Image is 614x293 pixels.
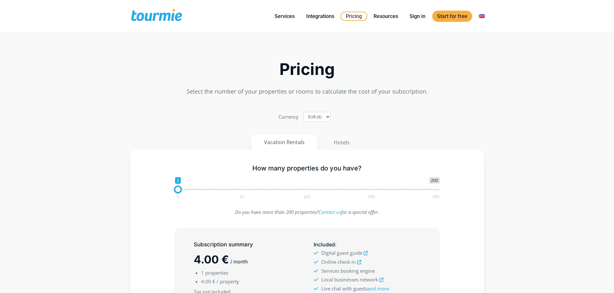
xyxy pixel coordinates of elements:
[367,195,376,198] span: 150
[321,135,363,150] button: Hotels
[429,177,440,184] span: 200
[205,270,228,276] span: properties
[432,11,472,22] a: Start for free
[201,278,215,285] span: 4.00 €
[321,276,378,283] span: Local businesses network
[367,285,389,292] a: and more
[314,241,420,249] h5: :
[314,241,335,248] span: Included
[230,259,248,265] span: / month
[217,278,239,285] span: / property
[239,195,246,198] span: 51
[194,253,229,266] span: 4.00 €
[176,195,180,198] span: 1
[278,113,298,121] label: Currency
[318,209,341,215] a: Contact us
[432,195,441,198] span: 200
[194,241,300,249] h5: Subscription summary
[340,12,367,21] a: Pricing
[270,12,299,20] a: Services
[321,285,389,292] span: Live chat with guests
[405,12,430,20] a: Sign in
[251,135,317,150] button: Vacation Rentals
[201,270,204,276] span: 1
[175,177,181,184] span: 1
[301,12,339,20] a: Integrations
[369,12,403,20] a: Resources
[321,259,356,265] span: Online check-in
[302,195,311,198] span: 101
[321,250,362,256] span: Digital guest guide
[130,87,484,96] p: Select the number of your properties or rooms to calculate the cost of your subscription.
[174,208,440,216] p: Do you have more than 200 properties? for a special offer.
[321,268,375,274] span: Services booking engine
[174,164,440,172] h5: How many properties do you have?
[130,62,484,77] h2: Pricing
